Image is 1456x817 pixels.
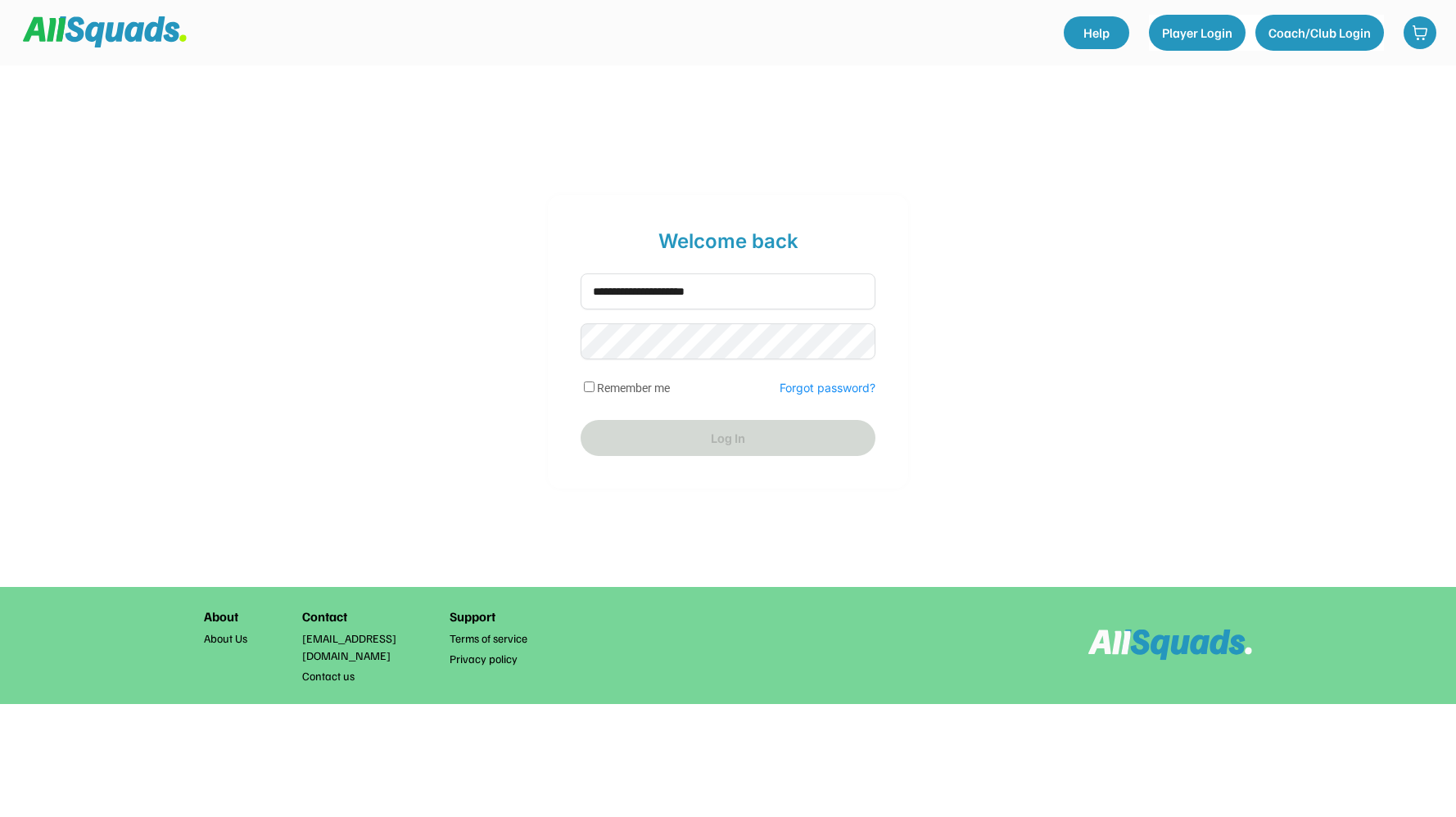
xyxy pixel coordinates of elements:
[204,630,286,647] a: About Us
[1255,15,1384,51] button: Coach/Club Login
[450,630,581,647] a: Terms of service
[450,650,581,667] a: Privacy policy
[581,228,875,255] div: Welcome back
[1149,15,1246,51] button: Player Login
[302,630,433,664] a: [EMAIL_ADDRESS][DOMAIN_NAME]
[302,667,433,684] a: Contact us
[581,420,875,456] button: Log In
[1064,16,1129,49] a: Help
[23,16,187,47] img: Squad%20Logo.svg
[1412,25,1428,41] img: shopping-cart-01%20%281%29.svg
[1088,629,1252,661] img: Logo%20inverted.svg
[780,382,875,394] div: Forgot password?
[597,381,670,395] label: Remember me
